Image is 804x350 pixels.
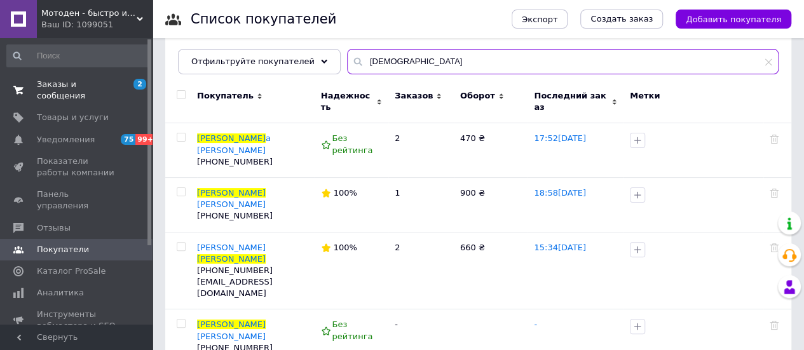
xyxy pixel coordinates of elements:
a: 17:52[DATE] [534,133,585,143]
a: [PERSON_NAME]а [PERSON_NAME] [197,133,271,154]
a: - [534,320,537,329]
span: Отфильтруйте покупателей [191,57,315,66]
span: [PERSON_NAME] [197,254,266,264]
span: Покупатели [37,244,89,255]
span: [PERSON_NAME] [197,332,266,341]
span: Инструменты вебмастера и SEO [37,309,118,332]
span: Мотоден - быстро и надёжно [41,8,137,19]
span: Создать заказ [590,13,653,25]
input: Поиск по ФИО покупателя, номерам телефона, Email [347,49,779,74]
span: Товары и услуги [37,112,109,123]
span: Заказов [395,90,433,102]
a: [PERSON_NAME][PERSON_NAME] [197,320,266,340]
span: Экспорт [522,15,557,24]
span: [PERSON_NAME] [197,243,266,252]
div: Удалить [770,242,779,253]
span: Заказы и сообщения [37,79,118,102]
span: 1 [395,188,400,198]
input: Поиск [6,44,150,67]
span: Покупатель [197,90,254,102]
span: Без рейтинга [332,320,372,341]
span: Неактивные [178,50,240,61]
span: Отзывы [37,222,71,234]
span: 2 [133,79,146,90]
div: Удалить [770,319,779,330]
span: 100% [334,243,357,252]
span: [PERSON_NAME] [197,133,266,143]
h1: Список покупателей [191,11,336,27]
span: 2 [395,133,400,143]
a: [PERSON_NAME][PERSON_NAME] [197,243,266,264]
a: Создать заказ [580,10,663,29]
span: Оборот [460,90,495,102]
div: Ваш ID: 1099051 [41,19,153,30]
span: [PERSON_NAME] [197,188,266,198]
span: 99+ [135,134,156,145]
span: 100% [334,188,357,198]
span: Каталог ProSale [37,266,106,277]
span: [EMAIL_ADDRESS][DOMAIN_NAME] [197,277,273,298]
a: 18:58[DATE] [534,188,585,198]
a: 15:34[DATE] [534,243,585,252]
span: а [PERSON_NAME] [197,133,271,154]
span: 2 [395,243,400,252]
a: [PERSON_NAME][PERSON_NAME] [197,188,266,209]
div: 660 ₴ [460,242,521,253]
span: Надежность [321,90,373,113]
span: [PHONE_NUMBER] [197,211,273,220]
span: Уведомления [37,134,95,145]
span: Аналитика [37,287,84,299]
span: 75 [121,134,135,145]
span: [PERSON_NAME] [197,199,266,209]
div: Удалить [770,187,779,199]
button: Экспорт [512,10,568,29]
span: Без рейтинга [332,133,372,155]
div: 900 ₴ [460,187,521,199]
span: Панель управления [37,189,118,212]
span: Показатели работы компании [37,156,118,178]
span: [PERSON_NAME] [197,320,266,329]
span: [PHONE_NUMBER] [197,157,273,166]
span: Последний заказ [534,90,608,113]
span: [PHONE_NUMBER] [197,266,273,275]
button: Добавить покупателя [676,10,791,29]
span: Добавить покупателя [686,15,781,24]
div: Удалить [770,133,779,144]
span: Метки [630,91,660,100]
div: 470 ₴ [460,133,521,144]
